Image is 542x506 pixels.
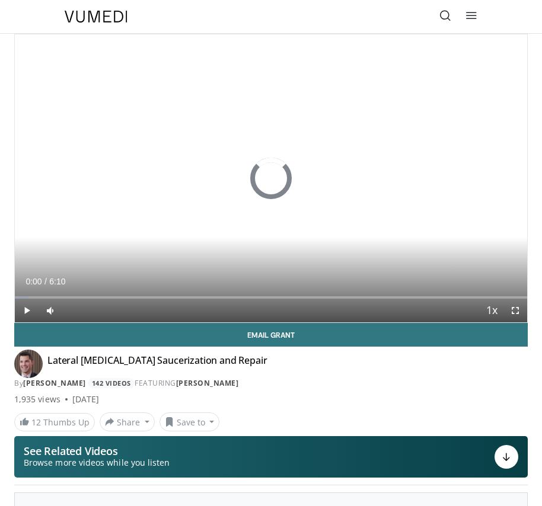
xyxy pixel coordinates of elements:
[65,11,127,23] img: VuMedi Logo
[44,277,47,286] span: /
[47,354,267,373] h4: Lateral [MEDICAL_DATA] Saucerization and Repair
[24,457,170,469] span: Browse more videos while you listen
[88,378,135,388] a: 142 Videos
[480,299,503,322] button: Playback Rate
[72,393,99,405] div: [DATE]
[49,277,65,286] span: 6:10
[25,277,42,286] span: 0:00
[503,299,527,322] button: Fullscreen
[14,436,528,478] button: See Related Videos Browse more videos while you listen
[14,323,528,347] a: Email Grant
[39,299,62,322] button: Mute
[14,393,60,405] span: 1,935 views
[100,412,155,431] button: Share
[15,296,527,299] div: Progress Bar
[15,34,527,322] video-js: Video Player
[31,417,41,428] span: 12
[14,378,528,389] div: By FEATURING
[14,413,95,431] a: 12 Thumbs Up
[24,445,170,457] p: See Related Videos
[14,350,43,378] img: Avatar
[176,378,239,388] a: [PERSON_NAME]
[23,378,86,388] a: [PERSON_NAME]
[15,299,39,322] button: Play
[160,412,220,431] button: Save to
